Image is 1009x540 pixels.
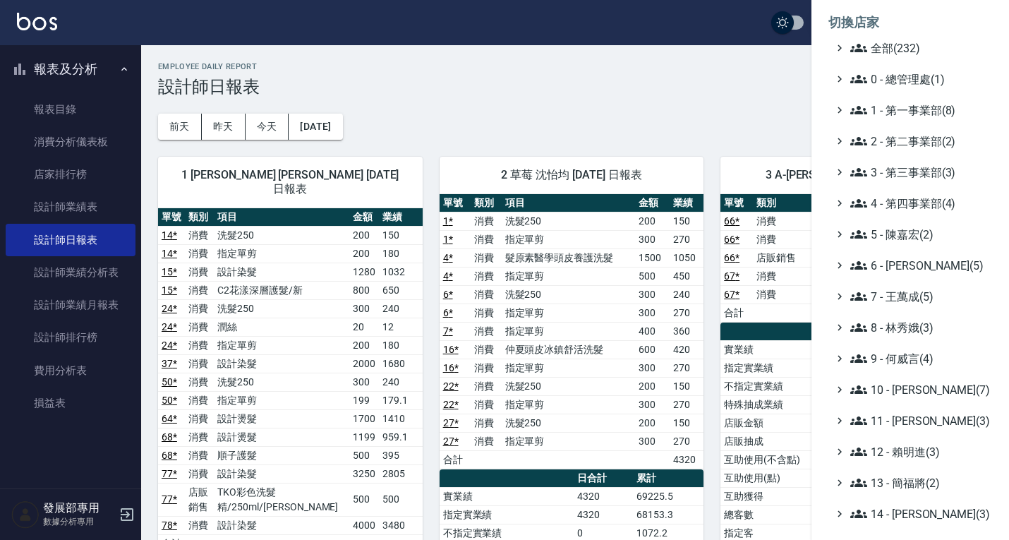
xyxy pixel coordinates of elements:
span: 1 - 第一事業部(8) [850,102,986,119]
span: 13 - 簡福將(2) [850,474,986,491]
span: 10 - [PERSON_NAME](7) [850,381,986,398]
span: 7 - 王萬成(5) [850,288,986,305]
span: 11 - [PERSON_NAME](3) [850,412,986,429]
li: 切換店家 [828,6,992,40]
span: 全部(232) [850,40,986,56]
span: 6 - [PERSON_NAME](5) [850,257,986,274]
span: 8 - 林秀娥(3) [850,319,986,336]
span: 2 - 第二事業部(2) [850,133,986,150]
span: 4 - 第四事業部(4) [850,195,986,212]
span: 9 - 何威言(4) [850,350,986,367]
span: 14 - [PERSON_NAME](3) [850,505,986,522]
span: 12 - 賴明進(3) [850,443,986,460]
span: 3 - 第三事業部(3) [850,164,986,181]
span: 5 - 陳嘉宏(2) [850,226,986,243]
span: 0 - 總管理處(1) [850,71,986,88]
